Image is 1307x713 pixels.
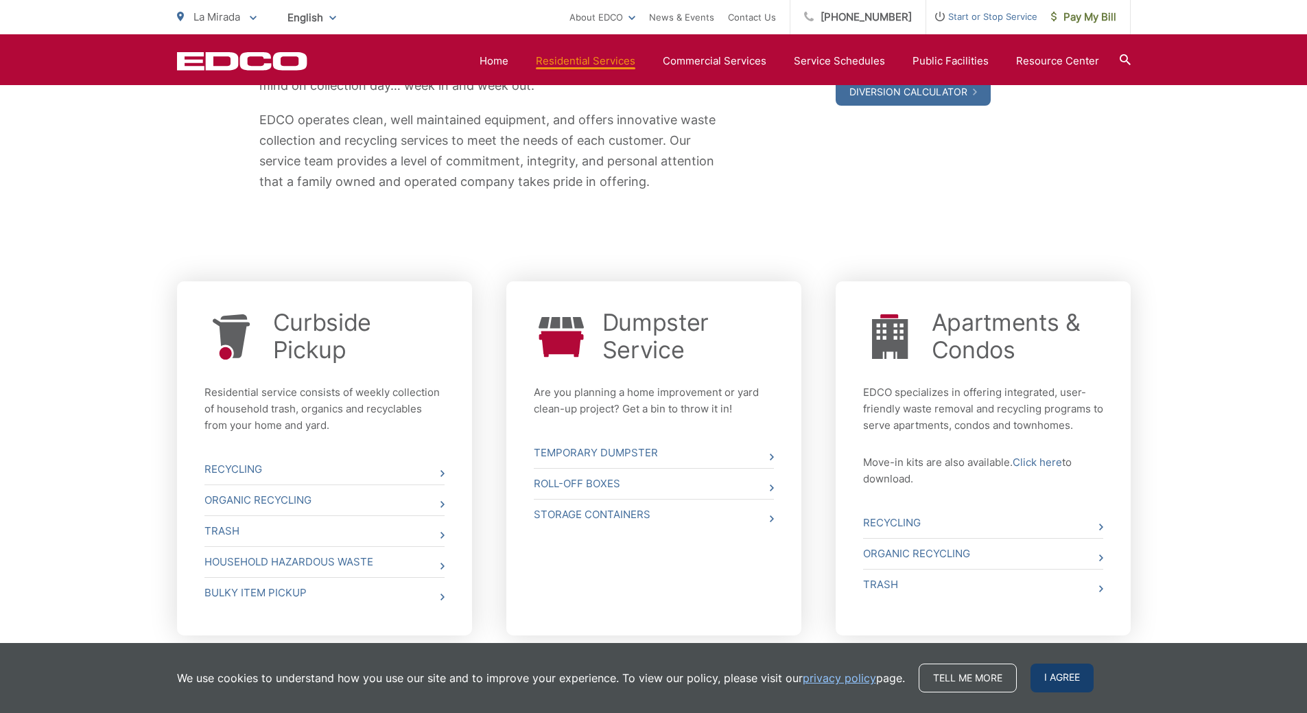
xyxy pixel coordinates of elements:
[204,384,445,434] p: Residential service consists of weekly collection of household trash, organics and recyclables fr...
[259,110,719,192] p: EDCO operates clean, well maintained equipment, and offers innovative waste collection and recycl...
[204,547,445,577] a: Household Hazardous Waste
[863,570,1103,600] a: Trash
[932,309,1103,364] a: Apartments & Condos
[1016,53,1099,69] a: Resource Center
[602,309,774,364] a: Dumpster Service
[204,578,445,608] a: Bulky Item Pickup
[534,469,774,499] a: Roll-Off Boxes
[534,438,774,468] a: Temporary Dumpster
[277,5,346,30] span: English
[204,516,445,546] a: Trash
[569,9,635,25] a: About EDCO
[728,9,776,25] a: Contact Us
[803,670,876,686] a: privacy policy
[534,500,774,530] a: Storage Containers
[863,454,1103,487] p: Move-in kits are also available. to download.
[863,384,1103,434] p: EDCO specializes in offering integrated, user-friendly waste removal and recycling programs to se...
[663,53,766,69] a: Commercial Services
[177,51,307,71] a: EDCD logo. Return to the homepage.
[534,384,774,417] p: Are you planning a home improvement or yard clean-up project? Get a bin to throw it in!
[177,670,905,686] p: We use cookies to understand how you use our site and to improve your experience. To view our pol...
[1013,454,1062,471] a: Click here
[919,664,1017,692] a: Tell me more
[204,485,445,515] a: Organic Recycling
[1031,664,1094,692] span: I agree
[649,9,714,25] a: News & Events
[204,454,445,484] a: Recycling
[836,78,991,106] a: Diversion Calculator
[193,10,240,23] span: La Mirada
[480,53,508,69] a: Home
[536,53,635,69] a: Residential Services
[863,539,1103,569] a: Organic Recycling
[794,53,885,69] a: Service Schedules
[863,508,1103,538] a: Recycling
[273,309,445,364] a: Curbside Pickup
[1051,9,1116,25] span: Pay My Bill
[912,53,989,69] a: Public Facilities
